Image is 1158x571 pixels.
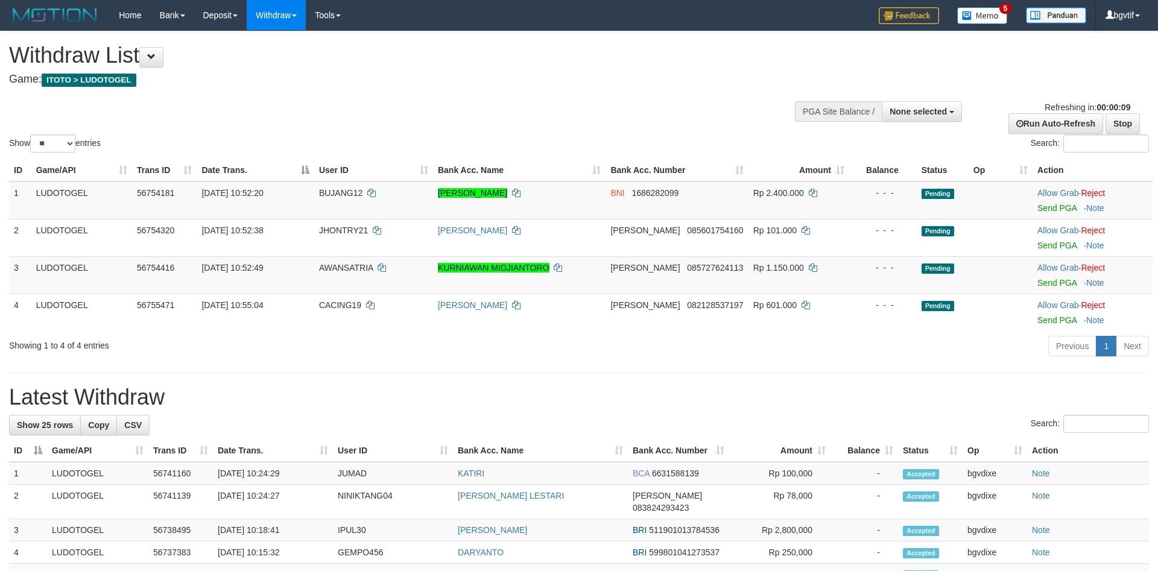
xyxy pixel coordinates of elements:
[903,491,939,502] span: Accepted
[9,43,760,68] h1: Withdraw List
[1032,547,1050,557] a: Note
[9,159,31,181] th: ID
[687,226,743,235] span: Copy 085601754160 to clipboard
[458,468,484,478] a: KATIRI
[610,300,680,310] span: [PERSON_NAME]
[890,107,947,116] span: None selected
[963,541,1027,564] td: bgvdixe
[748,159,849,181] th: Amount: activate to sort column ascending
[458,525,527,535] a: [PERSON_NAME]
[1037,315,1077,325] a: Send PGA
[433,159,606,181] th: Bank Acc. Name: activate to sort column ascending
[201,263,263,273] span: [DATE] 10:52:49
[1116,336,1149,356] a: Next
[148,485,213,519] td: 56741139
[649,525,720,535] span: Copy 511901013784536 to clipboard
[1086,315,1104,325] a: Note
[633,468,650,478] span: BCA
[903,548,939,558] span: Accepted
[831,519,898,541] td: -
[1037,263,1078,273] a: Allow Grab
[148,541,213,564] td: 56737383
[903,469,939,479] span: Accepted
[917,159,969,181] th: Status
[9,219,31,256] td: 2
[1037,300,1078,310] a: Allow Grab
[1096,103,1130,112] strong: 00:00:09
[652,468,699,478] span: Copy 6631588139 to clipboard
[124,420,142,430] span: CSV
[922,226,954,236] span: Pending
[148,519,213,541] td: 56738495
[148,462,213,485] td: 56741160
[729,485,831,519] td: Rp 78,000
[963,462,1027,485] td: bgvdixe
[213,440,333,462] th: Date Trans.: activate to sort column ascending
[1037,241,1077,250] a: Send PGA
[606,159,748,181] th: Bank Acc. Number: activate to sort column ascending
[1032,525,1050,535] a: Note
[319,188,362,198] span: BUJANG12
[458,491,564,500] a: [PERSON_NAME] LESTARI
[213,462,333,485] td: [DATE] 10:24:29
[31,219,132,256] td: LUDOTOGEL
[1081,263,1105,273] a: Reject
[319,263,373,273] span: AWANSATRIA
[898,440,963,462] th: Status: activate to sort column ascending
[1045,103,1130,112] span: Refreshing in:
[610,188,624,198] span: BNI
[1033,159,1153,181] th: Action
[633,491,702,500] span: [PERSON_NAME]
[831,440,898,462] th: Balance: activate to sort column ascending
[633,503,689,513] span: Copy 083824293423 to clipboard
[9,134,101,153] label: Show entries
[1037,226,1078,235] a: Allow Grab
[9,6,101,24] img: MOTION_logo.png
[333,485,453,519] td: NINIKTANG04
[148,440,213,462] th: Trans ID: activate to sort column ascending
[1033,256,1153,294] td: ·
[31,294,132,331] td: LUDOTOGEL
[1096,336,1116,356] a: 1
[753,226,797,235] span: Rp 101.000
[631,188,679,198] span: Copy 1686282099 to clipboard
[31,181,132,219] td: LUDOTOGEL
[610,263,680,273] span: [PERSON_NAME]
[854,187,912,199] div: - - -
[137,226,174,235] span: 56754320
[213,519,333,541] td: [DATE] 10:18:41
[116,415,150,435] a: CSV
[1037,278,1077,288] a: Send PGA
[1081,188,1105,198] a: Reject
[9,74,760,86] h4: Game:
[922,301,954,311] span: Pending
[80,415,117,435] a: Copy
[849,159,917,181] th: Balance
[963,485,1027,519] td: bgvdixe
[628,440,729,462] th: Bank Acc. Number: activate to sort column ascending
[47,519,148,541] td: LUDOTOGEL
[314,159,433,181] th: User ID: activate to sort column ascending
[729,440,831,462] th: Amount: activate to sort column ascending
[9,294,31,331] td: 4
[1037,263,1081,273] span: ·
[137,188,174,198] span: 56754181
[30,134,75,153] select: Showentries
[1037,188,1078,198] a: Allow Grab
[1032,491,1050,500] a: Note
[31,256,132,294] td: LUDOTOGEL
[47,440,148,462] th: Game/API: activate to sort column ascending
[197,159,314,181] th: Date Trans.: activate to sort column descending
[1027,440,1149,462] th: Action
[1081,226,1105,235] a: Reject
[458,547,504,557] a: DARYANTO
[1033,219,1153,256] td: ·
[9,385,1149,409] h1: Latest Withdraw
[753,188,804,198] span: Rp 2.400.000
[201,188,263,198] span: [DATE] 10:52:20
[42,74,136,87] span: ITOTO > LUDOTOGEL
[649,547,720,557] span: Copy 599801041273537 to clipboard
[213,485,333,519] td: [DATE] 10:24:27
[1008,113,1103,134] a: Run Auto-Refresh
[88,420,109,430] span: Copy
